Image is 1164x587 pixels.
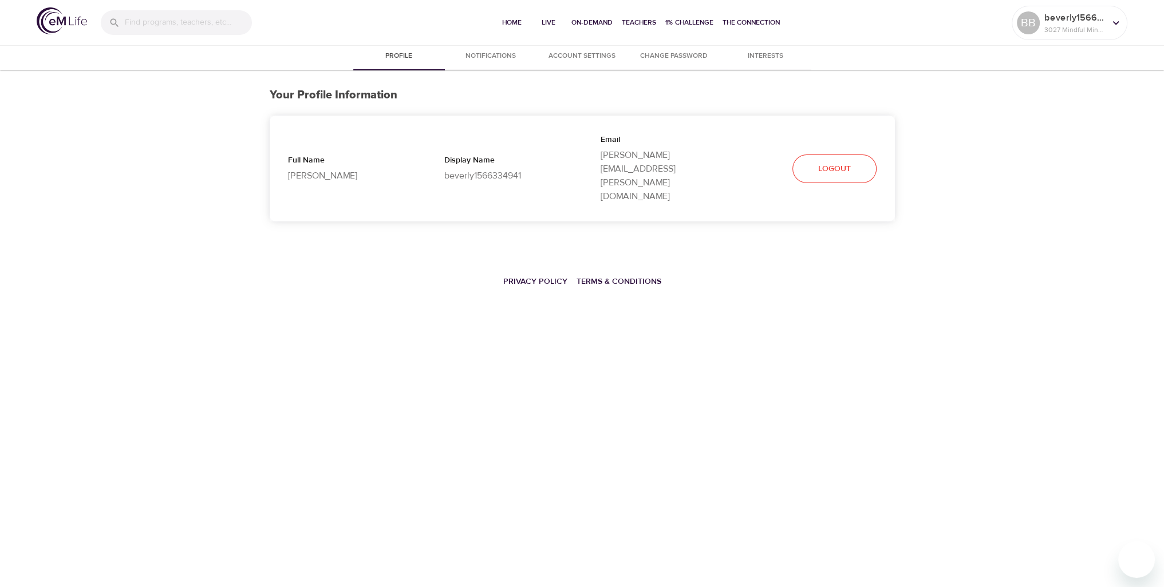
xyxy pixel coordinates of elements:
span: On-Demand [571,17,613,29]
span: Teachers [622,17,656,29]
span: Change Password [635,50,713,62]
p: Full Name [288,154,408,169]
h3: Your Profile Information [270,89,895,102]
img: logo [37,7,87,34]
input: Find programs, teachers, etc... [125,10,252,35]
nav: breadcrumb [270,268,895,293]
span: Account Settings [543,50,621,62]
a: Privacy Policy [503,276,567,287]
p: Email [601,134,720,148]
span: Home [498,17,526,29]
span: 1% Challenge [665,17,713,29]
button: Logout [792,154,877,184]
iframe: Button to launch messaging window [1118,541,1155,578]
span: Live [535,17,562,29]
span: Notifications [452,50,530,62]
p: [PERSON_NAME][EMAIL_ADDRESS][PERSON_NAME][DOMAIN_NAME] [601,148,720,203]
div: BB [1017,11,1040,34]
p: 3027 Mindful Minutes [1044,25,1105,35]
span: Logout [818,162,851,176]
p: [PERSON_NAME] [288,169,408,183]
span: The Connection [723,17,780,29]
p: Display Name [444,154,564,169]
span: Profile [360,50,438,62]
span: Interests [727,50,804,62]
p: beverly1566334941 [1044,11,1105,25]
a: Terms & Conditions [577,276,661,287]
p: beverly1566334941 [444,169,564,183]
